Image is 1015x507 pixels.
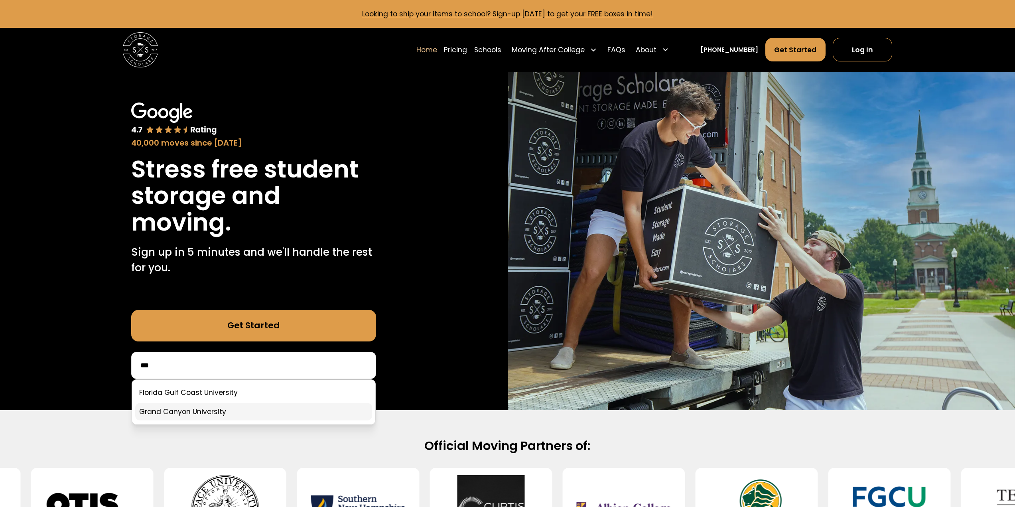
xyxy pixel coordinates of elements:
a: Home [416,37,437,62]
img: Google 4.7 star rating [131,103,217,135]
h2: Official Moving Partners of: [228,438,787,454]
p: Sign up in 5 minutes and we'll handle the rest for you. [131,244,376,276]
a: [PHONE_NUMBER] [700,45,758,54]
a: Log In [833,38,892,61]
h1: Stress free student storage and moving. [131,156,376,235]
div: Moving After College [512,45,585,55]
div: About [633,37,672,62]
img: Storage Scholars main logo [123,32,158,67]
a: Get Started [131,310,376,341]
div: About [636,45,656,55]
a: Schools [474,37,501,62]
a: Get Started [765,38,826,61]
div: 40,000 moves since [DATE] [131,137,376,149]
a: Looking to ship your items to school? Sign-up [DATE] to get your FREE boxes in time! [362,9,653,19]
a: Pricing [444,37,467,62]
a: FAQs [607,37,625,62]
div: Moving After College [508,37,600,62]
